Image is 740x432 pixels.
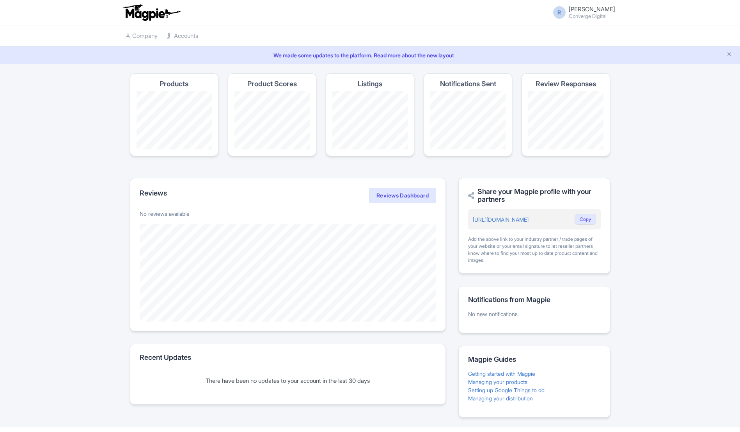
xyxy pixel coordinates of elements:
a: R [PERSON_NAME] Converge Digital [548,6,615,19]
span: R [553,6,566,19]
a: Company [125,25,158,47]
img: logo-ab69f6fb50320c5b225c76a69d11143b.png [121,4,182,21]
h4: Review Responses [536,80,596,88]
button: Close announcement [726,50,732,59]
h2: Reviews [140,189,167,197]
a: Setting up Google Things to do [468,387,545,393]
h2: Magpie Guides [468,356,600,363]
a: Getting started with Magpie [468,370,535,377]
div: Add the above link to your industry partner / trade pages of your website or your email signature... [468,236,600,264]
a: Managing your products [468,379,527,385]
a: Managing your distribution [468,395,533,402]
span: [PERSON_NAME] [569,5,615,13]
button: Copy [575,214,596,225]
a: [URL][DOMAIN_NAME] [473,216,529,223]
h2: Recent Updates [140,354,437,361]
h4: Notifications Sent [440,80,496,88]
a: Reviews Dashboard [369,188,436,203]
small: Converge Digital [569,14,615,19]
a: We made some updates to the platform. Read more about the new layout [5,51,735,59]
p: No new notifications. [468,310,600,318]
h4: Products [160,80,188,88]
h4: Product Scores [247,80,297,88]
h2: Share your Magpie profile with your partners [468,188,600,203]
h4: Listings [358,80,382,88]
h2: Notifications from Magpie [468,296,600,304]
p: No reviews available [140,210,437,218]
a: Accounts [167,25,198,47]
div: There have been no updates to your account in the last 30 days [140,377,437,386]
